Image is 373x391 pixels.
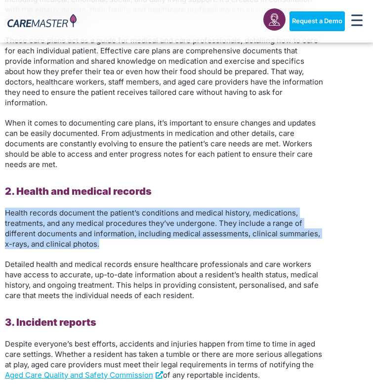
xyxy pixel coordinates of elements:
[5,185,152,197] b: 2. Health and medical records
[5,36,323,107] span: These care plans act as a guide for medical and care professionals, detailing how to care for eac...
[5,339,322,369] span: Despite everyone’s best efforts, accidents and injuries happen from time to time in aged care set...
[290,11,345,31] a: Request a Demo
[5,370,153,380] span: Aged Care Quality and Safety Commission
[163,370,260,380] span: of any reportable incidents.
[5,208,320,249] span: Health records document the patient’s conditions and medical history, medications, treatments, an...
[349,11,366,31] div: Menu Toggle
[292,17,342,25] span: Request a Demo
[5,260,319,300] span: Detailed health and medical records ensure healthcare professionals and care workers have access ...
[5,316,96,328] b: 3. Incident reports
[5,118,316,169] span: When it comes to documenting care plans, it’s important to ensure changes and updates can be easi...
[7,14,77,29] img: CareMaster Logo
[5,370,163,380] a: Aged Care Quality and Safety Commission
